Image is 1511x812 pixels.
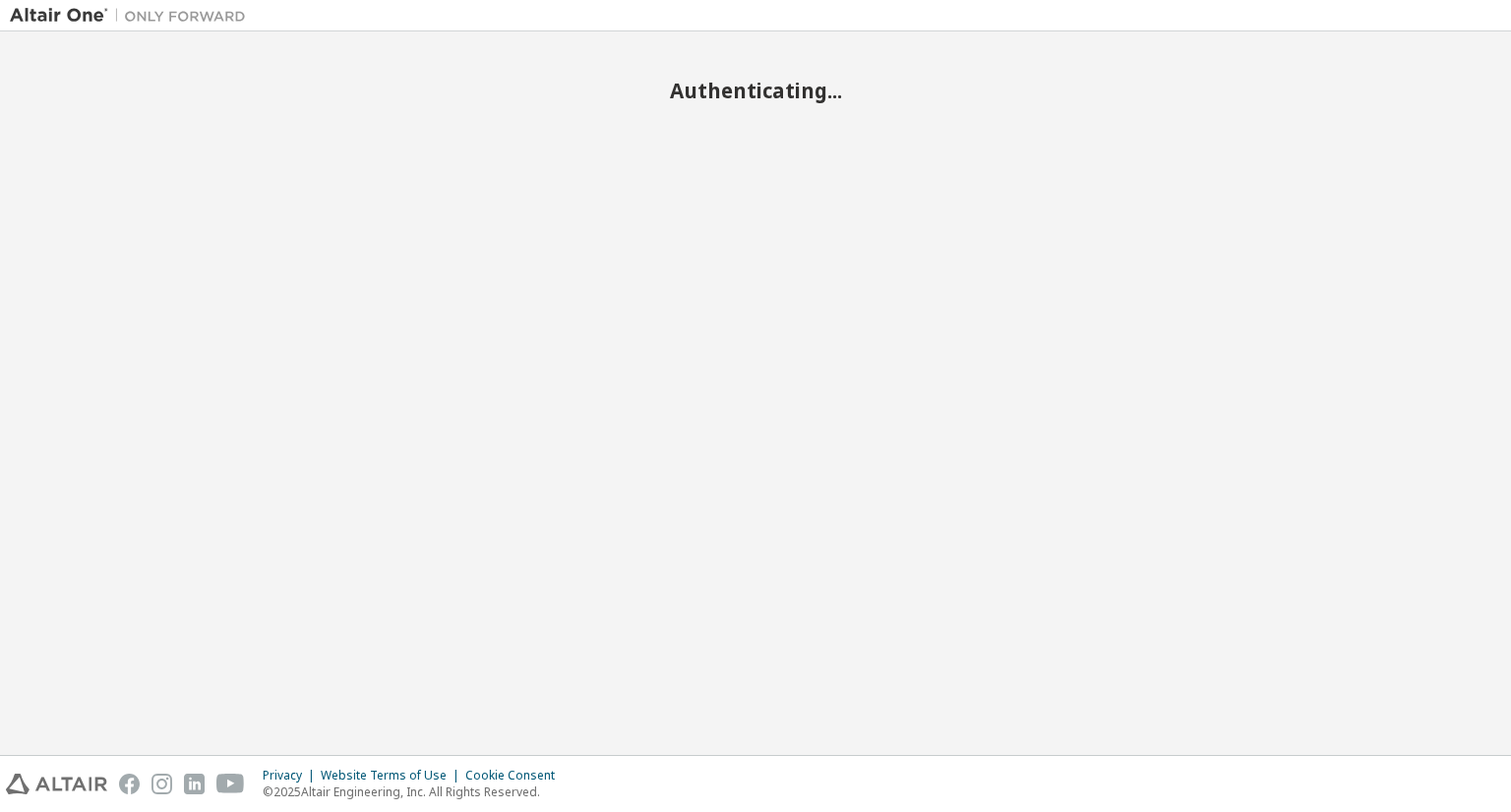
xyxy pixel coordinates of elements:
[10,6,256,26] img: Altair One
[6,774,107,794] img: altair_logo.svg
[465,768,567,783] div: Cookie Consent
[321,768,465,783] div: Website Terms of Use
[119,774,140,794] img: facebook.svg
[216,774,245,794] img: youtube.svg
[184,774,205,794] img: linkedin.svg
[10,78,1501,103] h2: Authenticating...
[151,774,172,794] img: instagram.svg
[263,768,321,783] div: Privacy
[263,783,567,800] p: © 2025 Altair Engineering, Inc. All Rights Reserved.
